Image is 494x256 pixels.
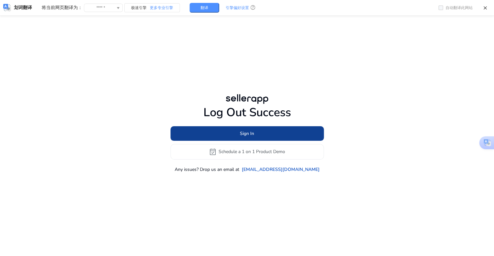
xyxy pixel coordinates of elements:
h1: Log Out Success [170,106,324,119]
a: [EMAIL_ADDRESS][DOMAIN_NAME] [242,166,320,173]
p: Any issues? Drop us an email at [175,166,239,173]
span: Sign In [240,130,254,137]
button: Sign In [170,126,324,141]
span: event_available [209,148,217,156]
button: event_availableSchedule a 1 on 1 Product Demo [170,144,324,160]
